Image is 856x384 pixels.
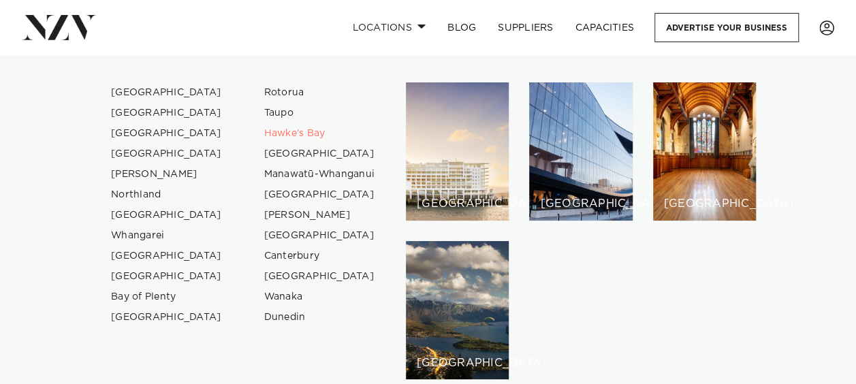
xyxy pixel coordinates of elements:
a: [GEOGRAPHIC_DATA] [100,246,233,266]
a: [GEOGRAPHIC_DATA] [100,266,233,287]
a: Northland [100,185,233,205]
a: [PERSON_NAME] [100,164,233,185]
img: nzv-logo.png [22,15,96,39]
a: [GEOGRAPHIC_DATA] [100,307,233,327]
a: Whangarei [100,225,233,246]
a: Queenstown venues [GEOGRAPHIC_DATA] [406,241,509,379]
a: Capacities [565,13,646,42]
a: Manawatū-Whanganui [253,164,386,185]
a: Bay of Plenty [100,287,233,307]
a: SUPPLIERS [487,13,564,42]
a: [GEOGRAPHIC_DATA] [100,103,233,123]
a: Rotorua [253,82,386,103]
a: Christchurch venues [GEOGRAPHIC_DATA] [653,82,756,221]
h6: [GEOGRAPHIC_DATA] [540,198,621,210]
a: [GEOGRAPHIC_DATA] [253,225,386,246]
a: Auckland venues [GEOGRAPHIC_DATA] [406,82,509,221]
a: [GEOGRAPHIC_DATA] [100,144,233,164]
a: Dunedin [253,307,386,327]
a: Locations [341,13,437,42]
a: [GEOGRAPHIC_DATA] [253,144,386,164]
a: Wanaka [253,287,386,307]
a: [GEOGRAPHIC_DATA] [100,205,233,225]
a: Hawke's Bay [253,123,386,144]
a: [GEOGRAPHIC_DATA] [253,185,386,205]
a: Taupo [253,103,386,123]
a: Advertise your business [654,13,799,42]
h6: [GEOGRAPHIC_DATA] [664,198,745,210]
a: Canterbury [253,246,386,266]
a: [GEOGRAPHIC_DATA] [100,82,233,103]
a: Wellington venues [GEOGRAPHIC_DATA] [529,82,632,221]
a: [GEOGRAPHIC_DATA] [253,266,386,287]
a: BLOG [437,13,487,42]
h6: [GEOGRAPHIC_DATA] [417,357,498,369]
a: [GEOGRAPHIC_DATA] [100,123,233,144]
h6: [GEOGRAPHIC_DATA] [417,198,498,210]
a: [PERSON_NAME] [253,205,386,225]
